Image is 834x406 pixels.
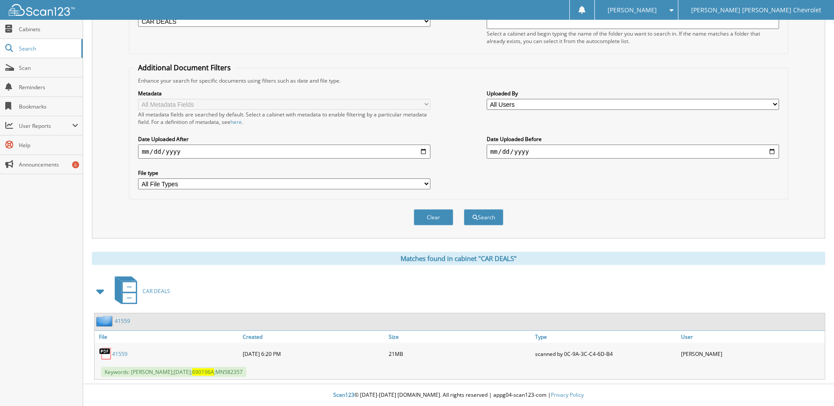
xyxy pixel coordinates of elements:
span: Search [19,45,77,52]
span: Announcements [19,161,78,168]
span: [PERSON_NAME] [608,7,657,13]
a: here [230,118,242,126]
a: Privacy Policy [551,391,584,399]
a: Size [386,331,532,343]
span: Scan123 [333,391,354,399]
span: 690196A [192,368,214,376]
div: [PERSON_NAME] [679,345,825,362]
a: 41559 [115,317,130,325]
input: start [138,145,430,159]
a: User [679,331,825,343]
a: CAR DEALS [109,274,170,308]
a: Created [240,331,386,343]
div: [DATE] 6:20 PM [240,345,386,362]
span: [PERSON_NAME] [PERSON_NAME] Chevrolet [691,7,821,13]
div: scanned by 0C-9A-3C-C4-6D-B4 [533,345,679,362]
label: File type [138,169,430,177]
span: CAR DEALS [142,287,170,295]
div: © [DATE]-[DATE] [DOMAIN_NAME]. All rights reserved | appg04-scan123-com | [83,384,834,406]
a: 41559 [112,350,127,358]
img: folder2.png [96,315,115,326]
input: end [487,145,779,159]
span: Keywords: [PERSON_NAME];[DATE]; ;MN582357 [101,367,246,377]
label: Date Uploaded After [138,135,430,143]
legend: Additional Document Filters [134,63,235,72]
div: Select a cabinet and begin typing the name of the folder you want to search in. If the name match... [487,30,779,45]
button: Clear [414,209,453,225]
div: Matches found in cabinet "CAR DEALS" [92,252,825,265]
label: Uploaded By [487,90,779,97]
span: Scan [19,64,78,72]
span: Bookmarks [19,103,78,110]
div: All metadata fields are searched by default. Select a cabinet with metadata to enable filtering b... [138,111,430,126]
button: Search [464,209,503,225]
img: PDF.png [99,347,112,360]
img: scan123-logo-white.svg [9,4,75,16]
span: Reminders [19,83,78,91]
a: Type [533,331,679,343]
span: Help [19,141,78,149]
label: Metadata [138,90,430,97]
div: Enhance your search for specific documents using filters such as date and file type. [134,77,783,84]
div: 6 [72,161,79,168]
span: User Reports [19,122,72,130]
span: Cabinets [19,25,78,33]
label: Date Uploaded Before [487,135,779,143]
div: 21MB [386,345,532,362]
a: File [95,331,240,343]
